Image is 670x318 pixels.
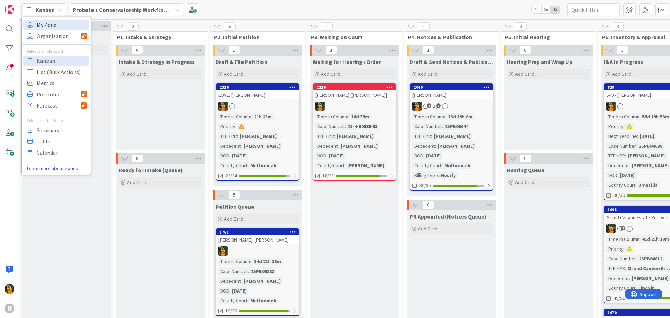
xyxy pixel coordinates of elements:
span: : [431,132,432,140]
span: Hearing Prep and Wrap Up [507,58,572,65]
div: Decedent [412,142,435,150]
span: 0 [519,154,531,163]
div: Case Number [218,267,248,275]
span: 3 [612,22,624,31]
a: 1761[PERSON_NAME], [PERSON_NAME]MRTime in Column:14d 21h 38mCase Number:25PB06383Decedent:[PERSON... [216,228,299,316]
span: : [247,162,248,169]
span: : [624,245,625,253]
span: 0 [519,46,531,54]
a: 2040[PERSON_NAME]MRTime in Column:13d 19h 6mCase Number:25PB06644TTE / PR:[PERSON_NAME]Decedent:[... [410,83,493,191]
div: 1761 [216,229,299,235]
span: Kanban [36,6,55,14]
div: Select a single board [22,48,91,54]
div: Priority [218,123,236,130]
span: 1 [427,103,431,108]
img: MR [606,102,616,111]
span: 6 [224,22,236,31]
a: Summary [23,125,89,135]
span: : [624,123,625,130]
div: [PERSON_NAME] [626,152,667,160]
div: 2040 [414,85,493,90]
img: Visit kanbanzone.com [5,5,14,14]
span: 19/20 [225,307,237,315]
div: R [5,304,14,313]
div: 25PB04698 [637,142,664,150]
span: 0 [131,46,143,54]
span: Add Card... [612,71,634,77]
div: Multnomah [248,297,278,304]
span: 1 [418,22,430,31]
span: Add Card... [515,179,537,185]
span: Metrics [37,78,87,88]
div: 25PB06644 [443,123,470,130]
span: Draft & Send Notices & Publication [410,58,493,65]
a: Learn more about Zones... [22,165,91,172]
span: : [629,274,630,282]
div: County Court [218,297,247,304]
div: 14d 21h 38m [252,258,283,265]
span: Add Card... [224,71,246,77]
span: I&A In Progress [604,58,643,65]
span: : [617,171,618,179]
img: MR [606,224,616,233]
div: MR [216,102,299,111]
b: Probate + Conservatorship Workflow (FL2) [73,6,181,13]
a: Calendar [23,148,89,157]
div: Multnomah [248,162,278,169]
div: Decedent [606,162,629,169]
span: 36/39 [613,192,625,199]
div: County Court [606,181,635,189]
div: TTE / PR [218,132,237,140]
span: Add Card... [418,71,440,77]
div: [DATE] [424,152,442,160]
span: Add Card... [321,71,343,77]
span: 3x [551,6,560,13]
img: MR [315,102,325,111]
span: : [241,142,242,150]
div: TTE / PR [606,152,625,160]
span: : [639,235,640,243]
span: Add Card... [418,225,440,232]
span: : [629,162,630,169]
span: : [334,132,335,140]
span: Table [37,136,87,147]
span: : [248,267,249,275]
span: Waiting for Hearing / Order [313,58,381,65]
a: Metrics [23,78,89,88]
div: [PERSON_NAME] [432,132,472,140]
span: Forecast [37,100,81,111]
span: 0 [422,201,434,209]
span: : [625,265,626,272]
span: Kanban [37,56,87,66]
span: : [636,255,637,262]
div: [PERSON_NAME] [242,277,282,285]
div: Priority [606,123,624,130]
span: : [441,162,442,169]
span: Support [15,1,32,9]
span: My Zone [37,20,87,30]
span: : [251,113,252,120]
span: : [637,132,638,140]
div: [PERSON_NAME] [238,132,278,140]
div: Lincoln [636,284,656,292]
span: : [423,152,424,160]
div: [PERSON_NAME] [436,142,476,150]
img: MR [218,246,228,256]
span: : [345,123,346,130]
img: MR [218,102,228,111]
span: : [229,287,230,295]
div: DOD [315,152,326,160]
span: 0 [131,154,143,163]
div: County Court [315,162,344,169]
span: Draft & File Peitition [216,58,267,65]
span: Hearing Queue [507,167,544,173]
div: Priority [606,245,624,253]
div: MR [216,246,299,256]
div: Decedent [218,277,241,285]
div: [PERSON_NAME] [[PERSON_NAME]] [313,90,396,99]
span: 4 [621,226,625,230]
div: [PERSON_NAME] [339,142,379,150]
span: 5 [228,191,240,199]
div: DOD [218,287,229,295]
span: : [636,142,637,150]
